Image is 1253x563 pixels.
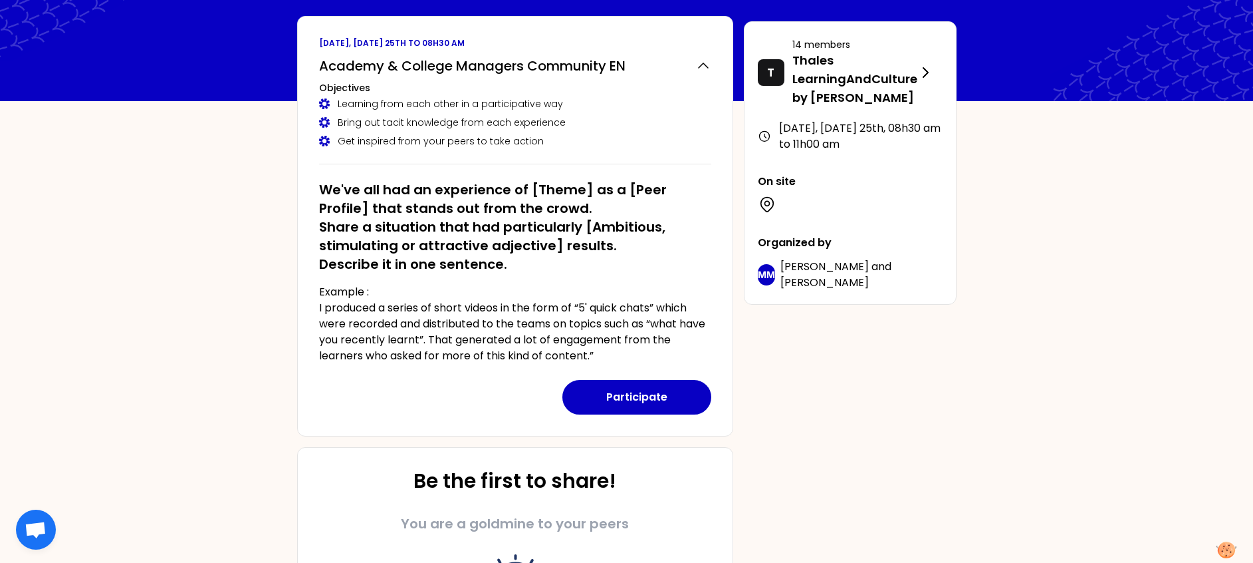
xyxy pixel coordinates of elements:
h2: You are a goldmine to your peers [401,514,629,533]
button: Participate [562,380,711,415]
span: [PERSON_NAME] [780,275,869,290]
button: Academy & College Managers Community EN [319,57,711,75]
div: Ouvrir le chat [16,510,56,550]
p: Organized by [758,235,943,251]
p: Example : I produced a series of short videos in the form of “5' quick chats” which were recorded... [319,284,711,364]
div: Learning from each other in a participative way [319,97,711,110]
p: 14 members [792,38,917,51]
div: [DATE], [DATE] 25th , 08h30 am to 11h00 am [758,120,943,152]
div: Bring out tacit knowledge from each experience [319,116,711,129]
p: On site [758,174,943,190]
p: [DATE], [DATE] 25th to 08h30 am [319,38,711,49]
h3: Objectives [319,81,711,94]
div: Get inspired from your peers to take action [319,134,711,148]
p: Thales LearningAndCulture by [PERSON_NAME] [792,51,917,107]
p: MM [758,268,775,281]
p: and [780,259,943,291]
span: [PERSON_NAME] [780,259,869,274]
h2: Academy & College Managers Community EN [319,57,626,75]
p: T [767,63,774,82]
h2: We've all had an experience of [Theme] as a [Peer Profile] that stands out from the crowd. Share ... [319,180,711,274]
h1: Be the first to share! [413,469,616,493]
